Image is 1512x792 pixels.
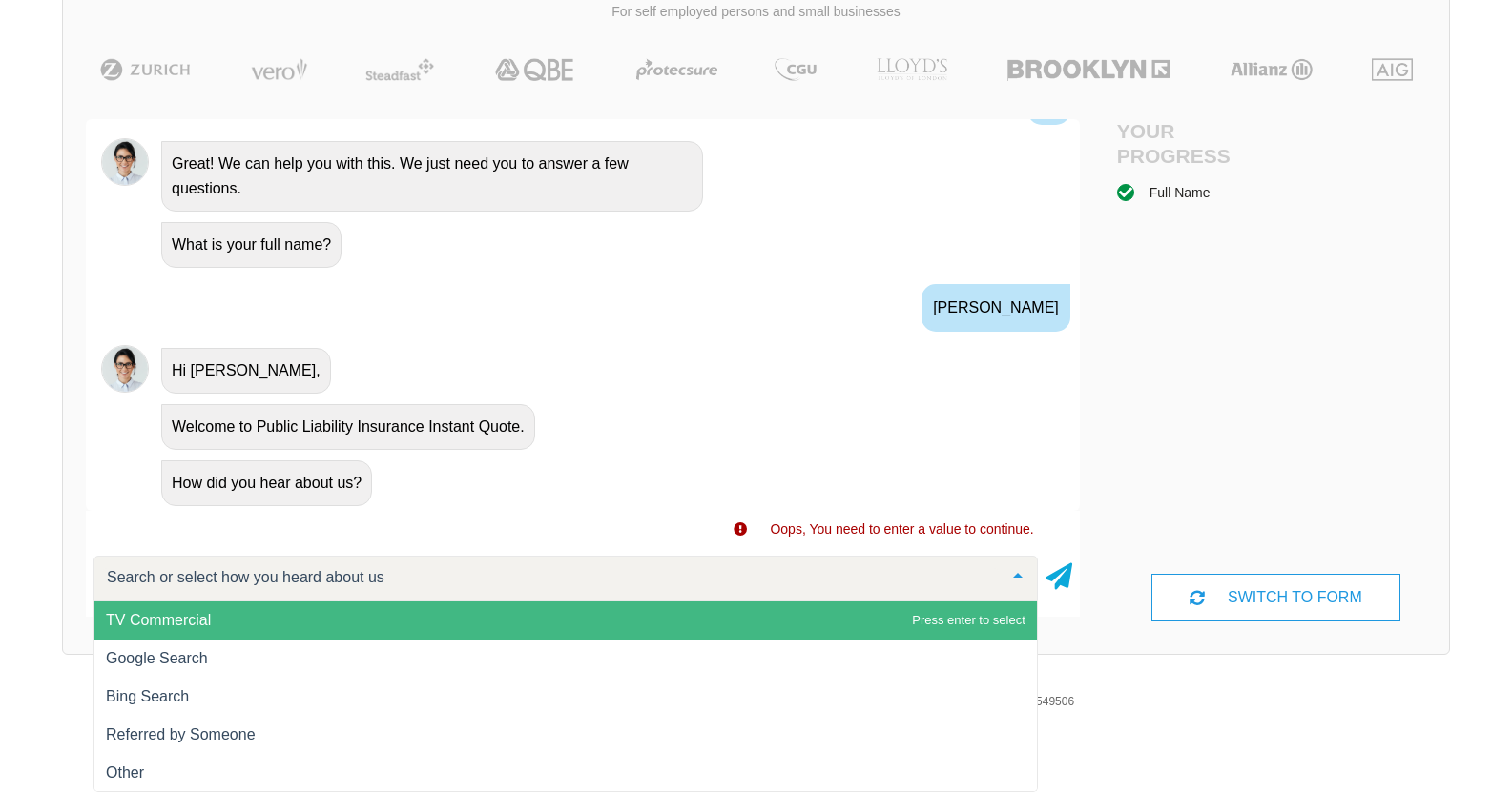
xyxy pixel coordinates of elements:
input: Search or select how you heard about us [102,568,999,587]
img: Brooklyn | Public Liability Insurance [1000,58,1178,81]
img: Allianz | Public Liability Insurance [1221,58,1322,81]
div: Great! We can help you with this. We just need you to answer a few questions. [161,141,703,212]
img: Zurich | Public Liability Insurance [92,58,199,81]
div: [PERSON_NAME] [922,284,1070,332]
div: Hi [PERSON_NAME], [161,348,331,394]
span: Other [106,764,144,781]
div: SWITCH TO FORM [1151,574,1401,621]
img: CGU | Public Liability Insurance [767,58,824,81]
div: Full Name [1150,182,1211,203]
img: Chatbot | PLI [101,138,149,186]
span: Google Search [106,650,208,666]
img: Chatbot | PLI [101,345,149,393]
p: For self employed persons and small businesses [77,3,1435,22]
h4: Your Progress [1117,119,1276,167]
div: Welcome to Public Liability Insurance Instant Quote. [161,404,535,450]
div: How did you hear about us? [161,460,372,506]
img: Protecsure | Public Liability Insurance [629,58,725,81]
img: QBE | Public Liability Insurance [484,58,587,81]
img: LLOYD's | Public Liability Insurance [866,58,958,81]
img: Vero | Public Liability Insurance [242,58,316,81]
span: Oops, You need to enter a value to continue. [770,521,1033,537]
span: TV Commercial [106,612,211,628]
img: AIG | Public Liability Insurance [1364,58,1420,81]
span: Bing Search [106,688,189,704]
div: What is your full name? [161,222,342,268]
img: Steadfast | Public Liability Insurance [358,58,442,81]
span: Referred by Someone [106,726,256,742]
